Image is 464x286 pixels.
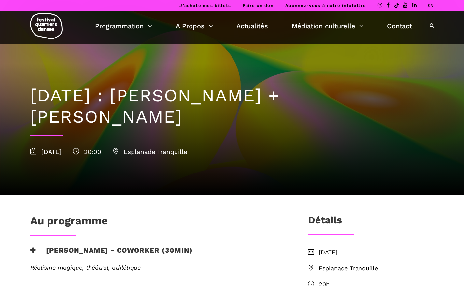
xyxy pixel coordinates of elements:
[285,3,366,8] a: Abonnez-vous à notre infolettre
[176,21,213,32] a: A Propos
[73,148,101,156] span: 20:00
[30,148,62,156] span: [DATE]
[95,21,152,32] a: Programmation
[319,264,434,273] span: Esplanade Tranquille
[30,85,434,128] h1: [DATE] : [PERSON_NAME] + [PERSON_NAME]
[243,3,274,8] a: Faire un don
[427,3,434,8] a: EN
[179,3,231,8] a: J’achète mes billets
[387,21,412,32] a: Contact
[308,214,342,231] h3: Détails
[236,21,268,32] a: Actualités
[292,21,364,32] a: Médiation culturelle
[30,246,193,263] h3: [PERSON_NAME] - coworker (30min)
[113,148,187,156] span: Esplanade Tranquille
[30,214,108,231] h1: Au programme
[30,264,141,271] em: Réalisme magique, théâtral, athlétique
[30,13,63,39] img: logo-fqd-med
[319,248,434,257] span: [DATE]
